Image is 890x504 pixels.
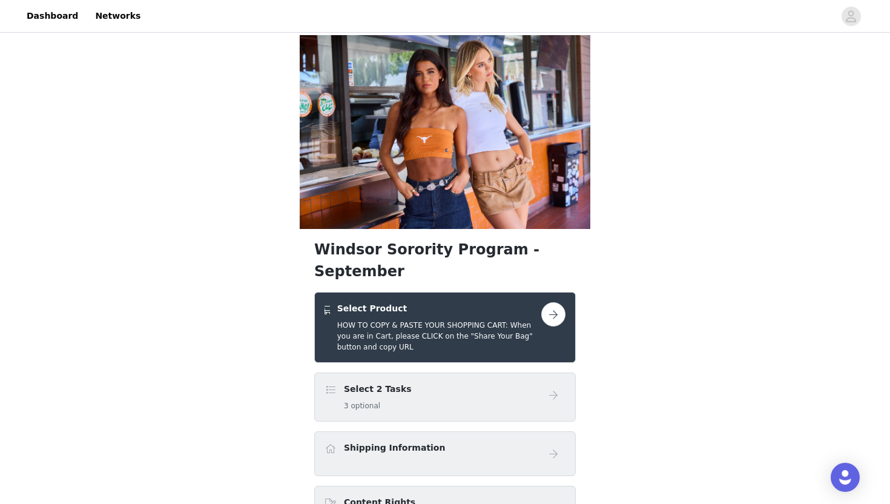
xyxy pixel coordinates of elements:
h4: Select 2 Tasks [344,383,412,396]
h4: Shipping Information [344,442,445,454]
h1: Windsor Sorority Program - September [314,239,576,282]
div: Open Intercom Messenger [831,463,860,492]
img: campaign image [300,35,590,229]
a: Dashboard [19,2,85,30]
a: Networks [88,2,148,30]
h5: 3 optional [344,400,412,411]
h4: Select Product [337,302,541,315]
div: avatar [845,7,857,26]
div: Shipping Information [314,431,576,476]
h5: HOW TO COPY & PASTE YOUR SHOPPING CART: When you are in Cart, please CLICK on the "Share Your Bag... [337,320,541,353]
div: Select 2 Tasks [314,373,576,422]
div: Select Product [314,292,576,363]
